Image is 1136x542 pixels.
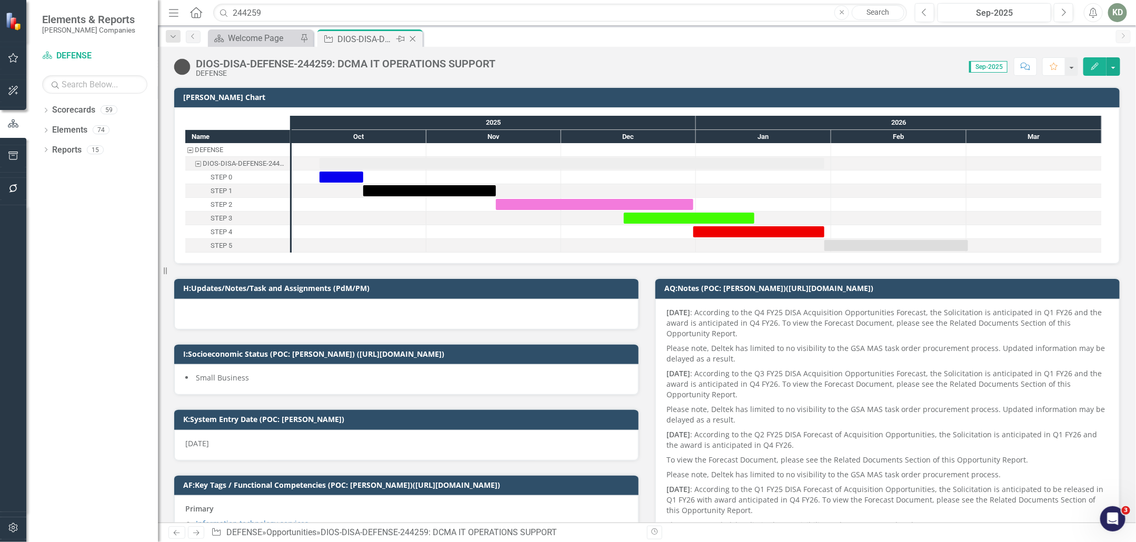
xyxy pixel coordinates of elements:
[666,453,1109,467] p: To view the Forecast Document, please see the Related Documents Section of this Opportunity Report.
[196,69,495,77] div: DEFENSE
[5,12,24,31] img: ClearPoint Strategy
[666,429,690,439] strong: [DATE]
[185,184,290,198] div: STEP 1
[666,482,1109,518] p: : According to the Q1 FY25 DISA Forecast of Acquisition Opportunities, the Solicitation is antici...
[183,350,633,358] h3: I:Socioeconomic Status (POC: [PERSON_NAME]) ([URL][DOMAIN_NAME])
[666,402,1109,427] p: Please note, Deltek has limited to no visibility to the GSA MAS task order procurement process. U...
[226,527,262,537] a: DEFENSE
[185,130,290,143] div: Name
[666,368,690,378] strong: [DATE]
[185,157,290,170] div: DIOS-DISA-DEFENSE-244259: DCMA IT OPERATIONS SUPPORT
[28,61,37,69] img: tab_domain_overview_orange.svg
[292,130,426,144] div: Oct
[185,212,290,225] div: STEP 3
[1122,506,1130,515] span: 3
[42,26,135,34] small: [PERSON_NAME] Companies
[183,284,633,292] h3: H:Updates/Notes/Task and Assignments (PdM/PM)
[17,27,25,36] img: website_grey.svg
[93,126,109,135] div: 74
[185,170,290,184] div: Task: Start date: 2025-10-07 End date: 2025-10-17
[185,504,214,514] strong: Primary
[183,415,633,423] h3: K:System Entry Date (POC: [PERSON_NAME])
[320,158,824,169] div: Task: Start date: 2025-10-07 End date: 2026-01-30
[696,130,831,144] div: Jan
[666,341,1109,366] p: Please note, Deltek has limited to no visibility to the GSA MAS task order procurement process. U...
[938,3,1051,22] button: Sep-2025
[666,484,690,494] strong: [DATE]
[213,4,907,22] input: Search ClearPoint...
[42,50,147,62] a: DEFENSE
[969,61,1008,73] span: Sep-2025
[966,130,1102,144] div: Mar
[693,226,824,237] div: Task: Start date: 2025-12-31 End date: 2026-01-30
[185,170,290,184] div: STEP 0
[203,157,287,170] div: DIOS-DISA-DEFENSE-244259: DCMA IT OPERATIONS SUPPORT
[105,61,113,69] img: tab_keywords_by_traffic_grey.svg
[40,62,94,69] div: Domain Overview
[174,58,191,75] img: Tracked
[211,184,232,198] div: STEP 1
[824,240,968,251] div: Task: Start date: 2026-01-30 End date: 2026-03-01
[87,145,104,154] div: 15
[196,58,495,69] div: DIOS-DISA-DEFENSE-244259: DCMA IT OPERATIONS SUPPORT
[211,170,232,184] div: STEP 0
[185,239,290,253] div: STEP 5
[101,106,117,115] div: 59
[211,198,232,212] div: STEP 2
[666,307,1109,341] p: : According to the Q4 FY25 DISA Acquisition Opportunities Forecast, the Solicitation is anticipat...
[196,518,308,528] a: Information technology services
[185,198,290,212] div: Task: Start date: 2025-11-16 End date: 2025-12-31
[666,427,1109,453] p: : According to the Q2 FY25 DISA Forecast of Acquisition Opportunities, the Solicitation is antici...
[195,143,223,157] div: DEFENSE
[185,212,290,225] div: Task: Start date: 2025-12-15 End date: 2026-01-14
[561,130,696,144] div: Dec
[666,518,1109,533] p: Please note, Deltek has limited to no visibility to the GSA MAS task order procurement process.
[831,130,966,144] div: Feb
[52,104,95,116] a: Scorecards
[211,527,639,539] div: » »
[666,307,690,317] strong: [DATE]
[292,116,696,129] div: 2025
[17,17,25,25] img: logo_orange.svg
[696,116,1102,129] div: 2026
[228,32,297,45] div: Welcome Page
[211,32,297,45] a: Welcome Page
[183,93,1114,101] h3: [PERSON_NAME] Chart
[42,75,147,94] input: Search Below...
[185,157,290,170] div: Task: Start date: 2025-10-07 End date: 2026-01-30
[211,212,232,225] div: STEP 3
[185,438,209,448] span: [DATE]
[52,144,82,156] a: Reports
[42,13,135,26] span: Elements & Reports
[321,527,557,537] div: DIOS-DISA-DEFENSE-244259: DCMA IT OPERATIONS SUPPORT
[496,199,693,210] div: Task: Start date: 2025-11-16 End date: 2025-12-31
[185,225,290,239] div: Task: Start date: 2025-12-31 End date: 2026-01-30
[1100,506,1125,531] iframe: Intercom live chat
[29,17,52,25] div: v 4.0.25
[666,467,1109,482] p: Please note, Deltek has limited to no visibility to the GSA MAS task order procurement process.
[664,284,1114,292] h3: AQ:Notes (POC: [PERSON_NAME])([URL][DOMAIN_NAME])
[363,185,496,196] div: Task: Start date: 2025-10-17 End date: 2025-11-16
[185,225,290,239] div: STEP 4
[185,184,290,198] div: Task: Start date: 2025-10-17 End date: 2025-11-16
[320,172,363,183] div: Task: Start date: 2025-10-07 End date: 2025-10-17
[185,143,290,157] div: DEFENSE
[211,239,232,253] div: STEP 5
[941,7,1048,19] div: Sep-2025
[211,225,232,239] div: STEP 4
[27,27,116,36] div: Domain: [DOMAIN_NAME]
[185,143,290,157] div: Task: DEFENSE Start date: 2025-10-07 End date: 2025-10-08
[183,481,633,489] h3: AF:Key Tags / Functional Competencies (POC: [PERSON_NAME])([URL][DOMAIN_NAME])
[116,62,177,69] div: Keywords by Traffic
[52,124,87,136] a: Elements
[266,527,316,537] a: Opportunities
[852,5,904,20] a: Search
[196,373,249,383] span: Small Business
[624,213,754,224] div: Task: Start date: 2025-12-15 End date: 2026-01-14
[426,130,561,144] div: Nov
[1108,3,1127,22] button: KD
[185,198,290,212] div: STEP 2
[185,239,290,253] div: Task: Start date: 2026-01-30 End date: 2026-03-01
[337,33,394,46] div: DIOS-DISA-DEFENSE-244259: DCMA IT OPERATIONS SUPPORT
